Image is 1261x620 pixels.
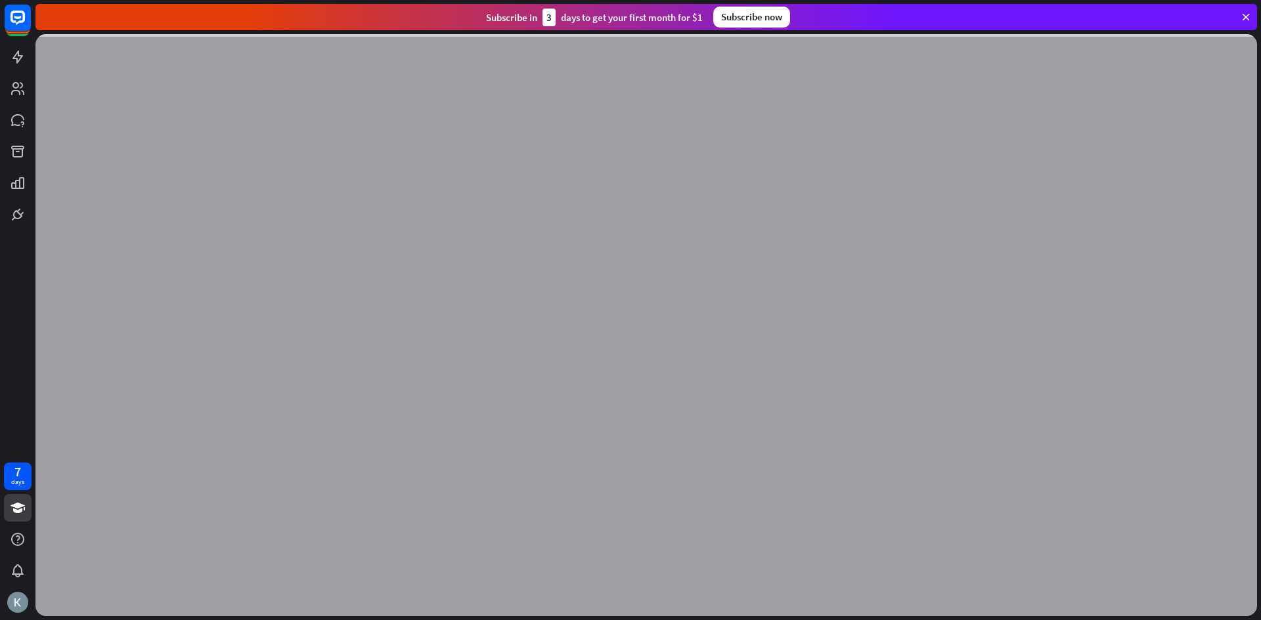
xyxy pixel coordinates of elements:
[14,466,21,478] div: 7
[486,9,703,26] div: Subscribe in days to get your first month for $1
[11,478,24,487] div: days
[713,7,790,28] div: Subscribe now
[542,9,556,26] div: 3
[4,463,32,490] a: 7 days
